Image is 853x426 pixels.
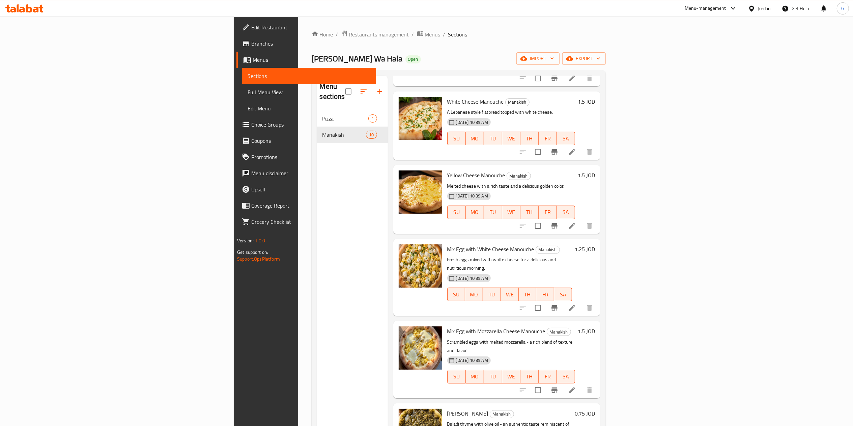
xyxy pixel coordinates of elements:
span: Get support on: [237,248,268,257]
button: SU [447,370,466,383]
button: TH [520,206,539,219]
span: Open [405,56,421,62]
span: [DATE] 10:39 AM [453,357,491,364]
button: export [562,52,606,65]
span: TU [487,134,500,143]
span: Mix Egg with Mozzarella Cheese Manouche [447,326,545,336]
button: TH [520,132,539,145]
div: Manakish [507,172,531,180]
button: import [516,52,560,65]
button: Branch-specific-item [546,300,563,316]
span: TU [487,207,500,217]
span: Edit Menu [248,104,371,112]
span: WE [505,372,518,381]
span: Select to update [531,71,545,85]
button: Add section [372,83,388,100]
a: Promotions [236,149,376,165]
button: FR [539,206,557,219]
span: [DATE] 10:39 AM [453,193,491,199]
span: Select to update [531,301,545,315]
span: 1.0.0 [255,236,265,245]
img: Yellow Cheese Manouche [399,170,442,214]
button: delete [581,382,598,398]
span: Upsell [251,185,371,193]
button: SU [447,288,465,301]
span: Manakish [536,246,560,254]
span: Sections [448,30,467,38]
span: Sort sections [356,83,372,100]
button: SA [554,288,572,301]
span: FR [541,134,554,143]
a: Grocery Checklist [236,214,376,230]
p: Melted cheese with a rich taste and a delicious golden color. [447,182,575,190]
span: SU [450,134,463,143]
span: export [568,54,600,63]
button: delete [581,70,598,86]
a: Edit menu item [568,222,576,230]
span: Sections [248,72,371,80]
button: Branch-specific-item [546,144,563,160]
button: Branch-specific-item [546,218,563,234]
span: MO [468,290,480,299]
button: MO [466,370,484,383]
span: White Cheese Manouche [447,97,504,107]
button: FR [539,132,557,145]
button: SU [447,206,466,219]
a: Edit menu item [568,304,576,312]
span: FR [541,372,554,381]
span: Mix Egg with White Cheese Manouche [447,244,534,254]
button: FR [539,370,557,383]
span: Manakish [506,98,529,106]
span: Restaurants management [349,30,409,38]
a: Menu disclaimer [236,165,376,181]
span: Select to update [531,145,545,159]
span: Menu disclaimer [251,169,371,177]
span: MO [468,134,481,143]
button: MO [465,288,483,301]
button: MO [466,206,484,219]
span: SU [450,207,463,217]
button: TH [520,370,539,383]
span: TH [523,134,536,143]
button: FR [536,288,554,301]
a: Edit Restaurant [236,19,376,35]
a: Sections [242,68,376,84]
span: TU [486,290,498,299]
span: Choice Groups [251,121,371,129]
a: Branches [236,35,376,52]
span: Select to update [531,219,545,233]
button: WE [502,370,520,383]
a: Edit menu item [568,74,576,82]
span: Edit Restaurant [251,23,371,31]
a: Support.OpsPlatform [237,255,280,263]
span: Manakish [547,328,571,336]
img: Mix Egg with Mozzarella Cheese Manouche [399,326,442,370]
span: Manakish [490,410,514,418]
button: MO [466,132,484,145]
nav: breadcrumb [312,30,606,39]
span: Select all sections [341,84,356,99]
button: delete [581,144,598,160]
div: Manakish [547,328,571,336]
button: delete [581,300,598,316]
button: Branch-specific-item [546,70,563,86]
span: Manakish [322,131,366,139]
span: Coverage Report [251,202,371,210]
div: Manakish10 [317,127,388,143]
span: Yellow Cheese Manouche [447,170,505,180]
h6: 1.5 JOD [578,97,595,106]
span: Pizza [322,114,369,123]
p: Scrambled eggs with melted mozzarella - a rich blend of texture and flavor. [447,338,575,355]
span: TH [523,207,536,217]
a: Menus [417,30,440,39]
span: Coupons [251,137,371,145]
span: SA [560,372,572,381]
span: [PERSON_NAME] [447,408,488,419]
h6: 1.5 JOD [578,326,595,336]
button: WE [501,288,519,301]
a: Edit menu item [568,386,576,394]
button: TU [484,370,502,383]
h6: 1.5 JOD [578,170,595,180]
